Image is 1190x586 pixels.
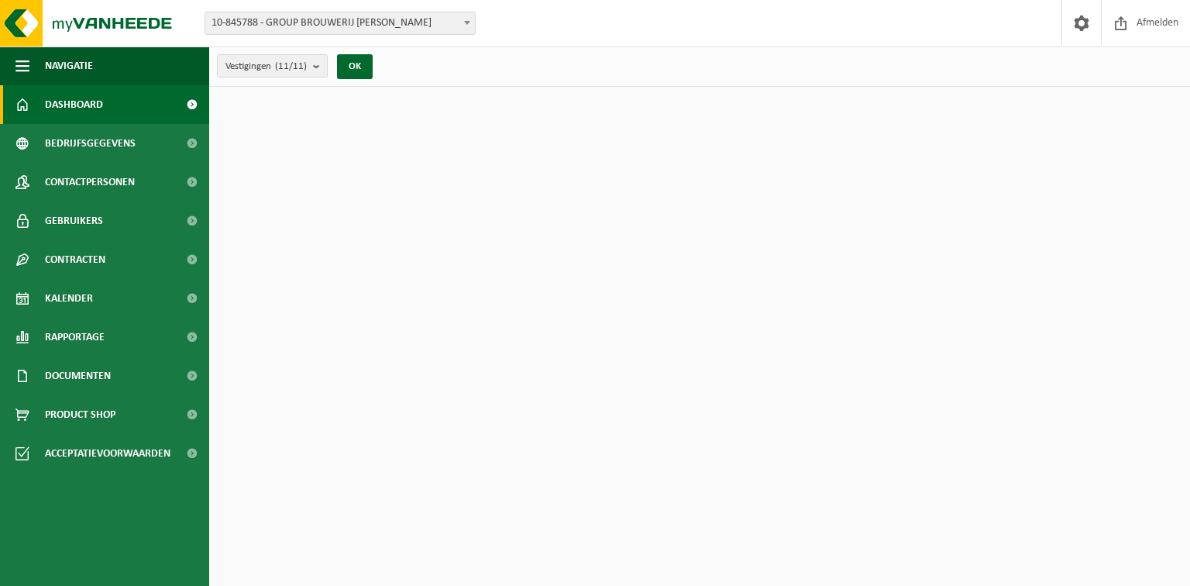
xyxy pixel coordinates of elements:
iframe: chat widget [8,552,259,586]
button: OK [337,54,373,79]
span: Kalender [45,279,93,318]
span: Rapportage [45,318,105,357]
span: Acceptatievoorwaarden [45,434,170,473]
span: 10-845788 - GROUP BROUWERIJ OMER VANDER GHINSTE [205,12,476,35]
span: 10-845788 - GROUP BROUWERIJ OMER VANDER GHINSTE [205,12,475,34]
span: Product Shop [45,395,115,434]
span: Documenten [45,357,111,395]
span: Navigatie [45,47,93,85]
span: Vestigingen [225,55,307,78]
span: Gebruikers [45,202,103,240]
button: Vestigingen(11/11) [217,54,328,78]
span: Contactpersonen [45,163,135,202]
span: Contracten [45,240,105,279]
count: (11/11) [275,61,307,71]
span: Dashboard [45,85,103,124]
span: Bedrijfsgegevens [45,124,136,163]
